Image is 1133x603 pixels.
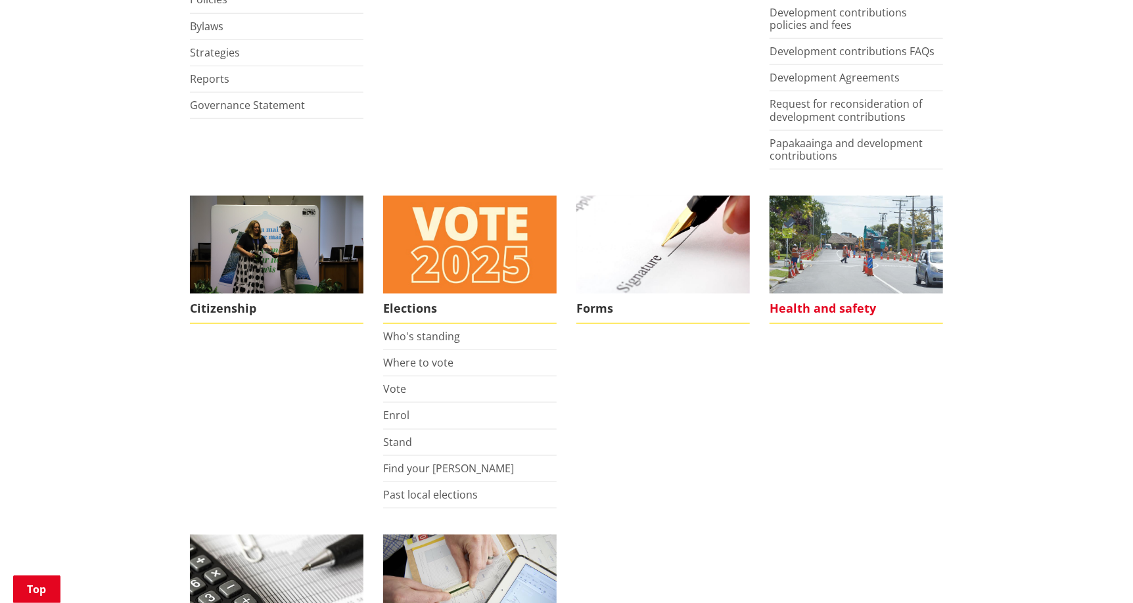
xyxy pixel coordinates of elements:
[383,294,557,324] span: Elections
[383,461,514,476] a: Find your [PERSON_NAME]
[190,196,363,294] img: Citizenship Ceremony March 2023
[190,196,363,324] a: Citizenship Ceremony March 2023 Citizenship
[383,355,453,370] a: Where to vote
[770,196,943,294] img: Health and safety
[190,98,305,112] a: Governance Statement
[383,196,557,294] img: Vote 2025
[13,575,60,603] a: Top
[770,5,907,32] a: Development contributions policies and fees
[770,196,943,324] a: Health and safety Health and safety
[770,97,922,123] a: Request for reconsideration of development contributions
[190,45,240,60] a: Strategies
[1073,548,1120,595] iframe: Messenger Launcher
[190,294,363,324] span: Citizenship
[383,408,409,422] a: Enrol
[576,196,750,294] img: Find a form to complete
[383,196,557,324] a: Elections
[770,294,943,324] span: Health and safety
[383,382,406,396] a: Vote
[383,487,478,502] a: Past local elections
[190,19,223,33] a: Bylaws
[770,44,935,58] a: Development contributions FAQs
[383,329,460,344] a: Who's standing
[770,70,900,85] a: Development Agreements
[576,294,750,324] span: Forms
[576,196,750,324] a: Find a form to complete Forms
[190,72,229,86] a: Reports
[770,136,923,163] a: Papakaainga and development contributions
[383,435,412,449] a: Stand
